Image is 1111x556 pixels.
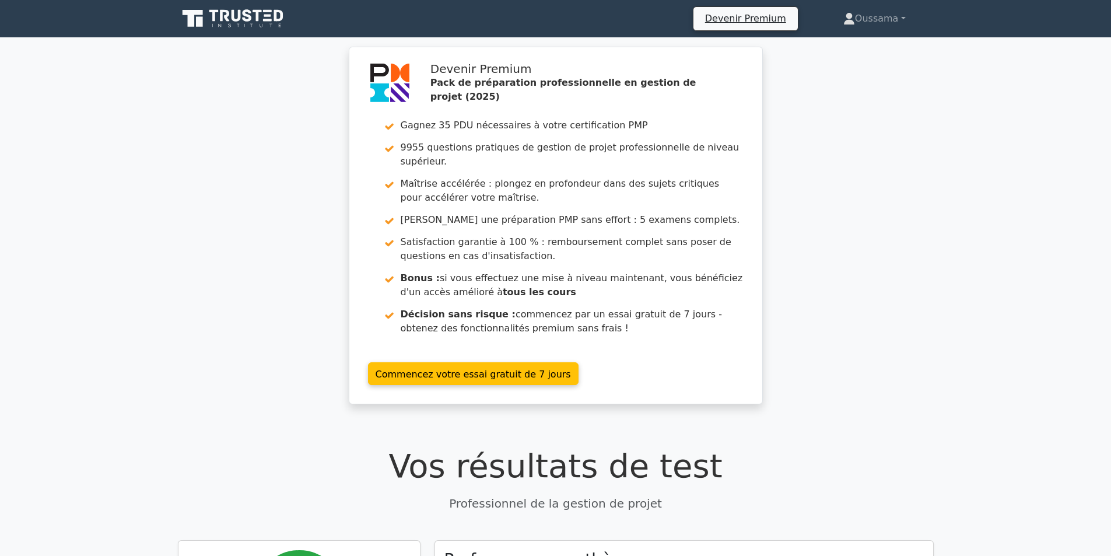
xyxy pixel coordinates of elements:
[855,13,899,24] font: Oussama
[449,496,662,510] font: Professionnel de la gestion de projet
[705,13,786,24] font: Devenir Premium
[815,7,934,30] a: Oussama
[698,11,793,26] a: Devenir Premium
[368,362,579,385] a: Commencez votre essai gratuit de 7 jours
[388,447,722,485] font: Vos résultats de test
